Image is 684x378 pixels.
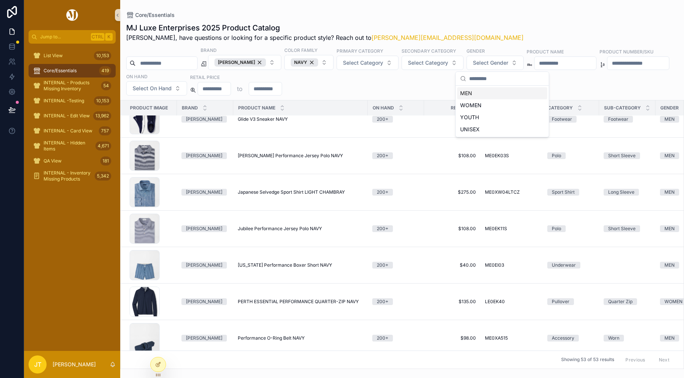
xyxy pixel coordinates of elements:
div: Pullover [552,298,569,305]
span: Core/Essentials [44,68,77,74]
div: 200+ [377,225,388,232]
a: Jubilee Performance Jersey Polo NAVY [238,226,363,232]
span: Select Category [408,59,448,67]
a: [PERSON_NAME] [181,116,229,123]
a: 200+ [372,225,420,232]
a: [PERSON_NAME] [181,152,229,159]
label: Product Number/SKU [599,48,654,55]
span: Brand [182,105,198,111]
a: 200+ [372,189,420,196]
a: Core/Essentials [126,11,175,19]
div: [PERSON_NAME] [186,189,222,196]
a: 200+ [372,116,420,123]
span: $108.00 [429,226,476,232]
a: Polo [547,225,595,232]
div: Long Sleeve [608,189,634,196]
div: 200+ [377,152,388,159]
span: Select On Hand [133,85,172,92]
span: ME0XA515 [485,335,508,341]
span: Performance O-Ring Belt NAVY [238,335,305,341]
button: Unselect PETER_MILLAR [214,58,266,67]
div: 13,962 [93,111,111,120]
button: Select Button [126,81,187,96]
a: Footwear [604,116,651,123]
span: $108.00 [429,153,476,159]
span: [PERSON_NAME] Performance Jersey Polo NAVY [238,153,343,159]
a: ME0EK03S [485,153,538,159]
div: NAVY [291,58,318,67]
span: INTERNAL -Testing [44,98,84,104]
a: INTERNAL -Testing10,153 [29,94,116,108]
a: Sport Shirt [547,189,595,196]
span: ME0EK11S [485,226,507,232]
div: MEN [664,189,675,196]
span: ME0EK03S [485,153,509,159]
div: WOMEN [664,298,682,305]
span: List View [44,53,63,59]
a: Short Sleeve [604,152,651,159]
span: Jump to... [40,34,88,40]
a: Worn [604,335,651,342]
span: INTERNAL - Inventory Missing Products [44,170,92,182]
span: INTERNAL - Edit View [44,113,90,119]
span: On Hand [373,105,394,111]
div: 10,153 [94,96,111,105]
div: [PERSON_NAME] [186,262,222,269]
div: Short Sleeve [608,225,636,232]
a: 200+ [372,152,420,159]
label: Product Name [527,48,564,55]
a: Accessory [547,335,595,342]
div: [PERSON_NAME] [186,152,222,159]
a: Polo [547,152,595,159]
a: Underwear [547,262,595,269]
div: MEN [664,335,675,342]
div: Worn [608,335,619,342]
p: to [237,84,243,93]
a: [PERSON_NAME] [181,298,229,305]
a: $275.00 [429,189,476,195]
div: [PERSON_NAME] [214,58,266,67]
div: 4,671 [95,141,111,150]
a: 200+ [372,335,420,342]
a: [PERSON_NAME] [181,225,229,232]
p: [PERSON_NAME] [53,361,96,368]
div: [PERSON_NAME] [186,335,222,342]
h1: MJ Luxe Enterprises 2025 Product Catalog [126,23,524,33]
a: Short Sleeve [604,225,651,232]
div: 200+ [377,189,388,196]
span: Jubilee Performance Jersey Polo NAVY [238,226,322,232]
a: [PERSON_NAME] [181,262,229,269]
a: [US_STATE] Performance Boxer Short NAVY [238,262,363,268]
label: Retail Price [190,74,220,80]
a: $98.00 [429,335,476,341]
div: 200+ [377,298,388,305]
div: MEN [664,262,675,269]
a: ME0EK11S [485,226,538,232]
a: [PERSON_NAME] [181,335,229,342]
span: Glide V3 Sneaker NAVY [238,116,288,122]
div: [PERSON_NAME] [186,116,222,123]
div: Polo [552,225,561,232]
a: ME0XW04LTCZ [485,189,538,195]
span: Core/Essentials [135,11,175,19]
div: 200+ [377,262,388,269]
div: Short Sleeve [608,152,636,159]
a: Footwear [547,116,595,123]
a: INTERNAL - Products Missing Inventory54 [29,79,116,93]
button: Select Button [402,56,464,70]
a: Japanese Selvedge Sport Shirt LIGHT CHAMBRAY [238,189,363,195]
span: Category [548,105,573,111]
div: Accessory [552,335,574,342]
span: $178.00 [429,116,476,122]
span: INTERNAL - Hidden Items [44,140,92,152]
span: JT [34,360,41,369]
span: PERTH ESSENTIAL PERFORMANCE QUARTER-ZIP NAVY [238,299,359,305]
span: [PERSON_NAME], have questions or looking for a specific product style? Reach out to [126,33,524,42]
span: $40.00 [429,262,476,268]
div: MEN [664,225,675,232]
span: LE0EK40 [485,299,505,305]
div: 181 [100,156,111,165]
div: MEN [457,87,547,99]
div: [PERSON_NAME] [186,298,222,305]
